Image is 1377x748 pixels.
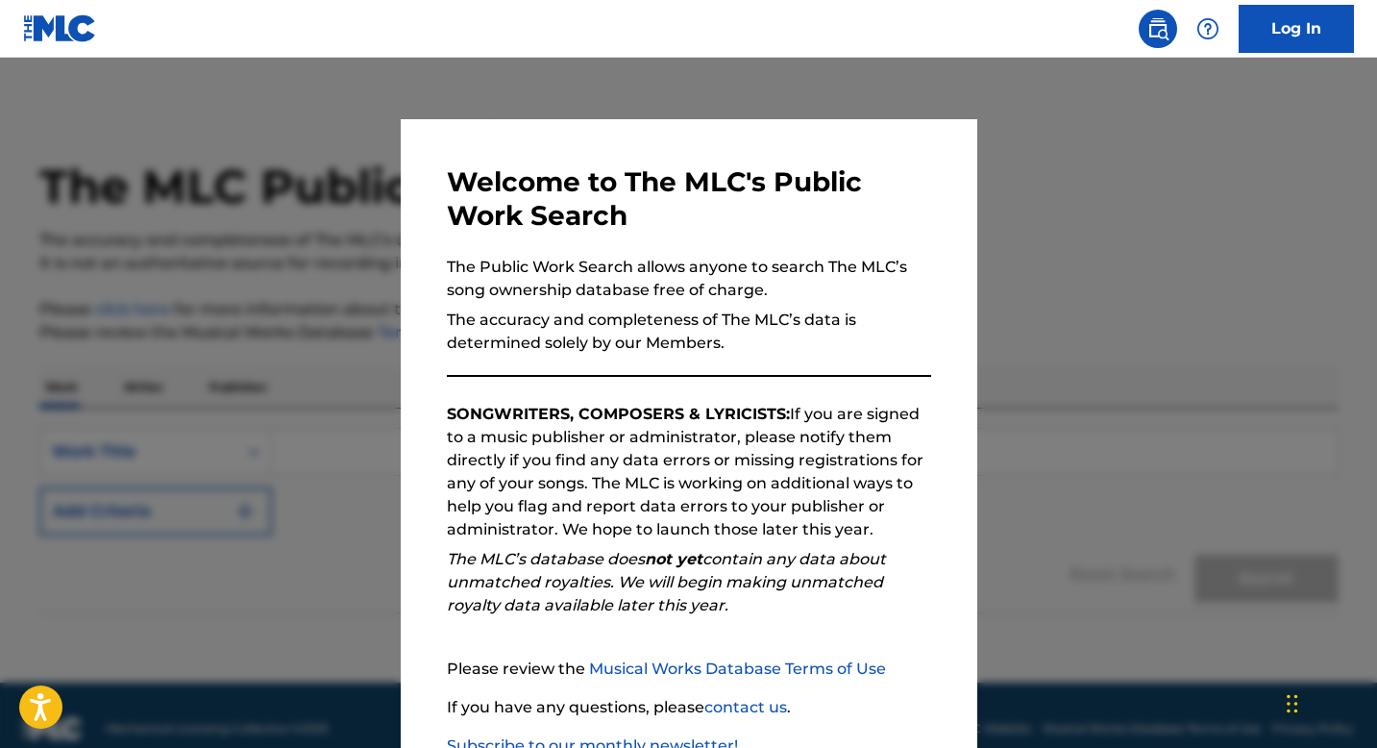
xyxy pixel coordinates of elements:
img: MLC Logo [23,14,97,42]
img: help [1196,17,1219,40]
em: The MLC’s database does contain any data about unmatched royalties. We will begin making unmatche... [447,550,886,614]
a: Musical Works Database Terms of Use [589,660,886,678]
a: Log In [1239,5,1354,53]
h3: Welcome to The MLC's Public Work Search [447,165,931,233]
strong: SONGWRITERS, COMPOSERS & LYRICISTS: [447,405,790,423]
p: The accuracy and completeness of The MLC’s data is determined solely by our Members. [447,309,931,355]
a: Public Search [1139,10,1177,48]
p: If you have any questions, please . [447,696,931,719]
strong: not yet [645,550,702,568]
p: Please review the [447,658,931,681]
img: search [1146,17,1169,40]
iframe: Chat Widget [1281,656,1377,748]
div: Help [1189,10,1227,48]
div: Widget de chat [1281,656,1377,748]
a: contact us [704,698,787,716]
p: The Public Work Search allows anyone to search The MLC’s song ownership database free of charge. [447,256,931,302]
p: If you are signed to a music publisher or administrator, please notify them directly if you find ... [447,403,931,541]
div: Arrastrar [1287,675,1298,733]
